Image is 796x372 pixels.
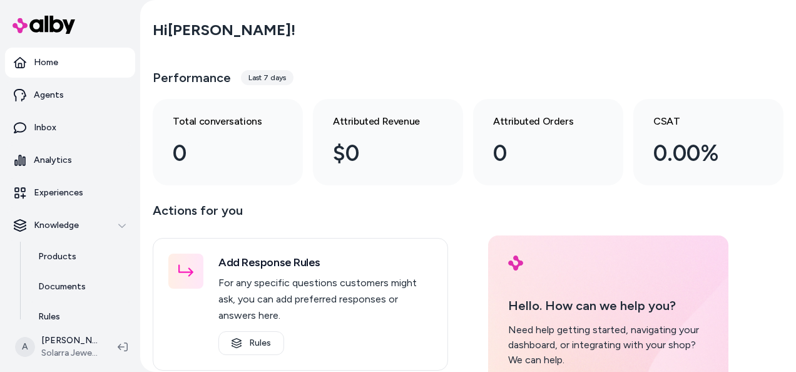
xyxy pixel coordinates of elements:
[173,114,263,129] h3: Total conversations
[653,114,743,129] h3: CSAT
[38,281,86,293] p: Documents
[15,337,35,357] span: A
[34,187,83,199] p: Experiences
[5,178,135,208] a: Experiences
[473,99,623,185] a: Attributed Orders 0
[26,302,135,332] a: Rules
[218,275,432,324] p: For any specific questions customers might ask, you can add preferred responses or answers here.
[5,80,135,110] a: Agents
[41,347,98,359] span: Solarra Jewelry
[653,137,743,170] div: 0.00%
[34,89,64,101] p: Agents
[241,70,293,85] div: Last 7 days
[508,323,708,368] div: Need help getting started, navigating your dashboard, or integrating with your shop? We can help.
[493,114,583,129] h3: Attributed Orders
[34,121,56,134] p: Inbox
[38,311,60,323] p: Rules
[218,331,284,355] a: Rules
[508,296,708,315] p: Hello. How can we help you?
[26,242,135,272] a: Products
[173,137,263,170] div: 0
[153,69,231,86] h3: Performance
[493,137,583,170] div: 0
[5,113,135,143] a: Inbox
[153,21,295,39] h2: Hi [PERSON_NAME] !
[13,16,75,34] img: alby Logo
[153,99,303,185] a: Total conversations 0
[218,254,432,271] h3: Add Response Rules
[41,334,98,347] p: [PERSON_NAME]
[8,327,108,367] button: A[PERSON_NAME]Solarra Jewelry
[26,272,135,302] a: Documents
[34,56,58,69] p: Home
[633,99,783,185] a: CSAT 0.00%
[333,137,423,170] div: $0
[153,200,448,230] p: Actions for you
[333,114,423,129] h3: Attributed Revenue
[508,256,523,271] img: alby Logo
[38,251,76,263] p: Products
[5,210,135,240] button: Knowledge
[5,48,135,78] a: Home
[34,219,79,232] p: Knowledge
[5,145,135,175] a: Analytics
[34,154,72,167] p: Analytics
[313,99,463,185] a: Attributed Revenue $0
